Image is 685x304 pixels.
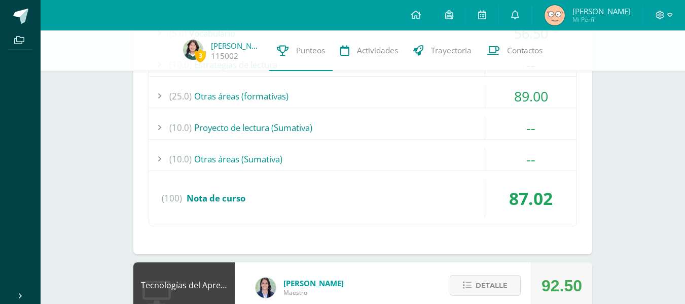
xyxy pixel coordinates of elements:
[195,49,206,62] span: 3
[507,45,543,56] span: Contactos
[485,148,576,171] div: --
[431,45,472,56] span: Trayectoria
[211,41,262,51] a: [PERSON_NAME]
[479,30,550,71] a: Contactos
[169,116,192,139] span: (10.0)
[283,288,344,297] span: Maestro
[333,30,406,71] a: Actividades
[296,45,325,56] span: Punteos
[450,275,521,296] button: Detalle
[269,30,333,71] a: Punteos
[476,276,508,295] span: Detalle
[149,116,576,139] div: Proyecto de lectura (Sumativa)
[283,278,344,288] span: [PERSON_NAME]
[187,192,245,204] span: Nota de curso
[485,116,576,139] div: --
[149,85,576,108] div: Otras áreas (formativas)
[256,278,276,298] img: 7489ccb779e23ff9f2c3e89c21f82ed0.png
[485,179,576,218] div: 87.02
[545,5,565,25] img: 8af19cf04de0ae0b6fa021c291ba4e00.png
[162,179,182,218] span: (100)
[485,85,576,108] div: 89.00
[211,51,238,61] a: 115002
[169,148,192,171] span: (10.0)
[572,15,631,24] span: Mi Perfil
[169,85,192,108] span: (25.0)
[357,45,398,56] span: Actividades
[406,30,479,71] a: Trayectoria
[572,6,631,16] span: [PERSON_NAME]
[183,40,203,60] img: 881e1af756ec811c0895067eb3863392.png
[149,148,576,171] div: Otras áreas (Sumativa)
